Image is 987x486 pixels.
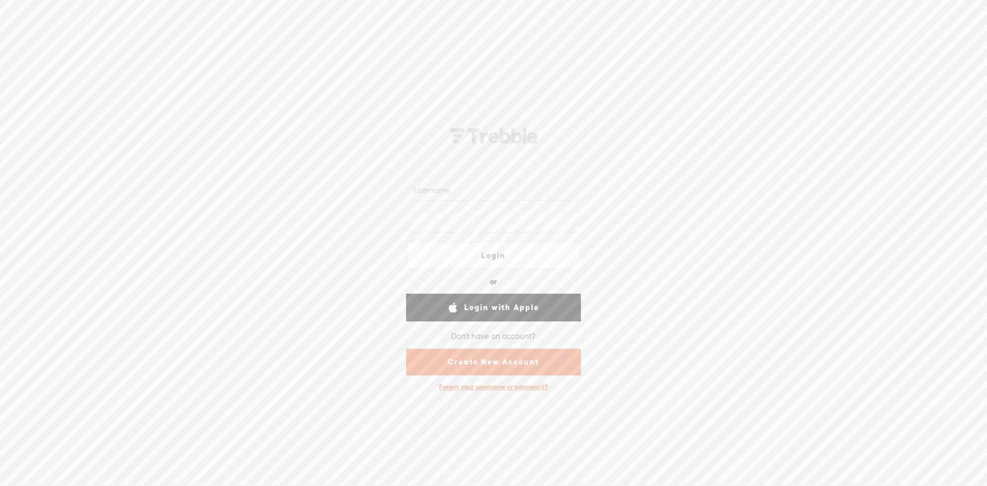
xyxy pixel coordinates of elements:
div: Forgot your username or password? [434,377,553,397]
div: or [490,274,497,290]
a: Login with Apple [406,294,581,321]
input: Username [412,181,579,201]
div: Don't have an account? [451,325,536,347]
a: Login [406,242,581,269]
a: Create New Account [406,349,581,375]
